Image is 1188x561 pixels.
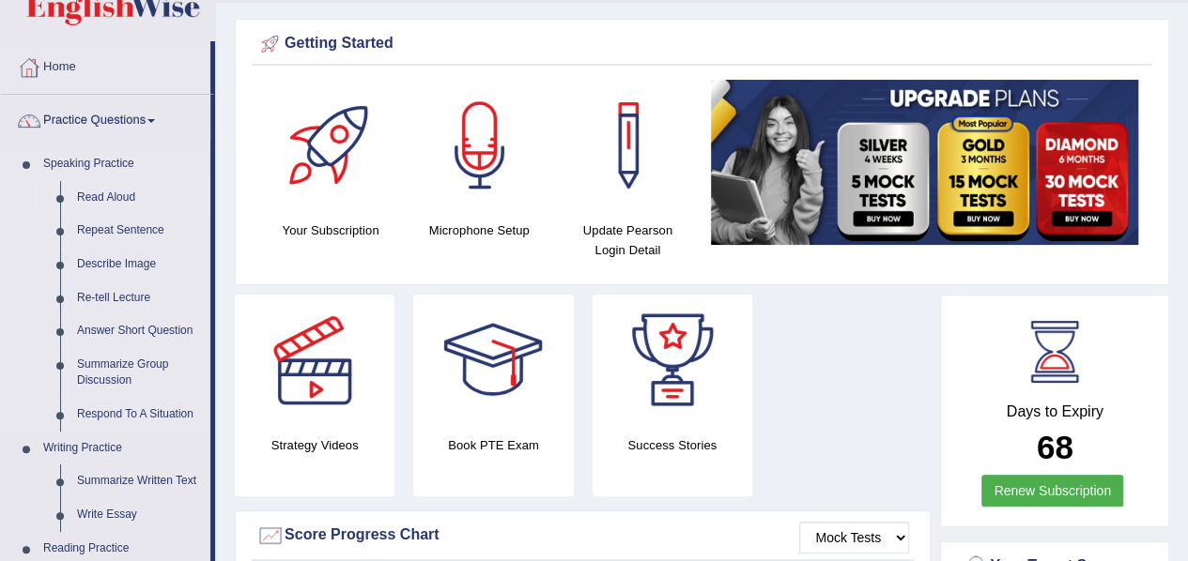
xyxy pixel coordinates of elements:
[69,314,210,348] a: Answer Short Question
[69,464,210,498] a: Summarize Written Text
[35,147,210,181] a: Speaking Practice
[563,220,692,260] h4: Update Pearson Login Detail
[1037,429,1073,465] b: 68
[981,475,1123,507] a: Renew Subscription
[69,498,210,532] a: Write Essay
[962,403,1148,420] h4: Days to Expiry
[69,181,210,215] a: Read Aloud
[235,435,394,455] h4: Strategy Videos
[69,398,210,432] a: Respond To A Situation
[1,41,210,88] a: Home
[413,435,573,455] h4: Book PTE Exam
[711,80,1138,245] img: small5.jpg
[69,248,210,281] a: Describe Image
[256,522,909,550] div: Score Progress Chart
[69,214,210,248] a: Repeat Sentence
[35,432,210,465] a: Writing Practice
[256,30,1148,58] div: Getting Started
[414,220,544,240] h4: Microphone Setup
[69,281,210,315] a: Re-tell Lecture
[1,95,210,142] a: Practice Questions
[266,220,395,240] h4: Your Subscription
[593,435,752,455] h4: Success Stories
[69,348,210,398] a: Summarize Group Discussion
